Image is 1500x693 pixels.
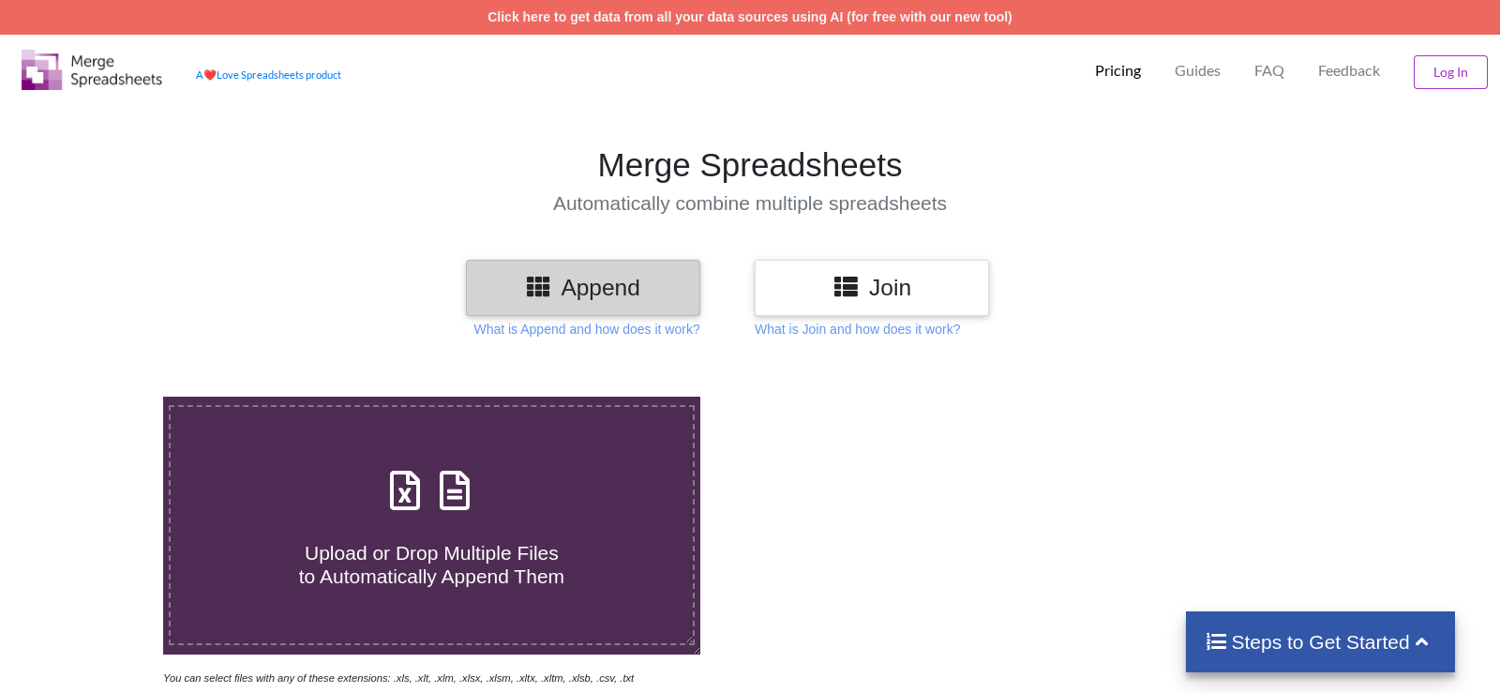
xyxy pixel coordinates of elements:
[487,9,1012,24] a: Click here to get data from all your data sources using AI (for free with our new tool)
[1414,55,1488,89] button: Log In
[480,274,686,301] h3: Append
[769,274,975,301] h3: Join
[203,68,217,81] span: heart
[1205,630,1436,654] h4: Steps to Get Started
[22,50,162,90] img: Logo.png
[299,542,564,587] span: Upload or Drop Multiple Files to Automatically Append Them
[473,320,699,339] p: What is Append and how does it work?
[1318,63,1380,78] span: Feedback
[1175,61,1221,81] p: Guides
[163,672,634,684] i: You can select files with any of these extensions: .xls, .xlt, .xlm, .xlsx, .xlsm, .xltx, .xltm, ...
[755,320,960,339] p: What is Join and how does it work?
[1095,61,1141,81] p: Pricing
[1254,61,1284,81] p: FAQ
[196,68,341,81] a: AheartLove Spreadsheets product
